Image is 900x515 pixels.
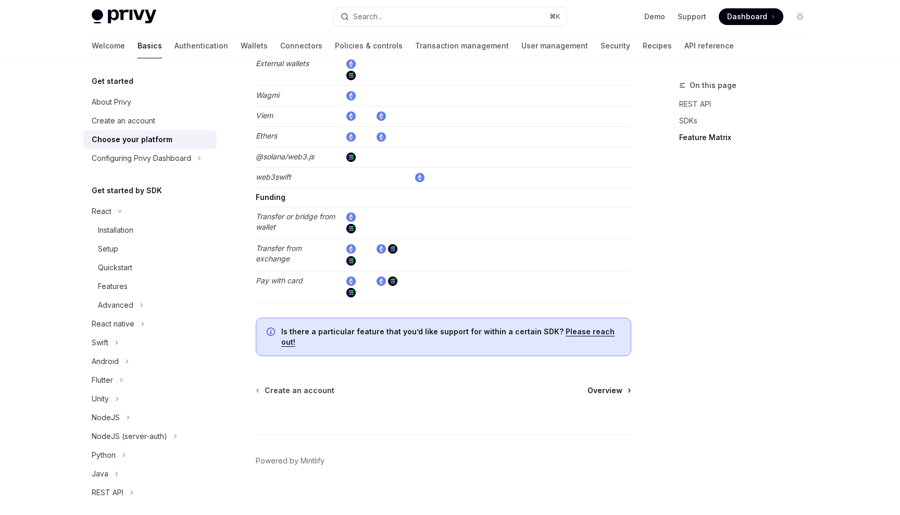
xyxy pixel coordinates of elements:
img: ethereum.png [377,244,386,254]
em: Wagmi [256,91,279,99]
img: ethereum.png [346,212,356,222]
a: User management [521,33,588,58]
a: Basics [137,33,162,58]
a: Setup [83,240,217,258]
a: Choose your platform [83,130,217,149]
div: Advanced [98,299,133,311]
a: Overview [587,385,630,396]
a: SDKs [679,112,817,129]
span: On this page [690,79,736,92]
img: solana.png [346,71,356,80]
div: Setup [98,243,118,255]
a: About Privy [83,93,217,111]
div: Installation [98,224,133,236]
img: ethereum.png [346,244,356,254]
a: REST API [679,96,817,112]
svg: Info [267,328,277,338]
a: Connectors [280,33,322,58]
img: ethereum.png [346,111,356,121]
div: Java [92,468,108,480]
h5: Get started by SDK [92,184,162,197]
div: Create an account [92,115,155,127]
img: solana.png [346,288,356,297]
img: solana.png [346,256,356,266]
img: ethereum.png [377,277,386,286]
img: ethereum.png [346,277,356,286]
a: Create an account [83,111,217,130]
img: ethereum.png [377,111,386,121]
a: Welcome [92,33,125,58]
em: External wallets [256,59,309,68]
em: @solana/web3.js [256,152,314,161]
div: Swift [92,336,108,349]
h5: Get started [92,75,133,87]
img: ethereum.png [377,132,386,142]
strong: Is there a particular feature that you’d like support for within a certain SDK? [281,327,564,336]
div: Configuring Privy Dashboard [92,152,191,165]
em: web3swift [256,172,291,181]
span: Overview [587,385,622,396]
a: Wallets [241,33,268,58]
div: NodeJS [92,411,120,424]
a: Recipes [643,33,672,58]
img: ethereum.png [346,91,356,101]
a: Features [83,277,217,296]
a: Authentication [174,33,228,58]
a: Support [678,11,706,22]
img: solana.png [388,244,397,254]
div: Flutter [92,374,113,386]
a: Policies & controls [335,33,403,58]
a: Create an account [257,385,334,396]
a: Please reach out! [281,327,615,347]
div: Choose your platform [92,133,172,146]
a: API reference [684,33,734,58]
div: NodeJS (server-auth) [92,430,167,443]
img: solana.png [346,224,356,233]
div: About Privy [92,96,131,108]
div: Search... [353,10,382,23]
a: Security [601,33,630,58]
em: Transfer from exchange [256,244,302,263]
div: Quickstart [98,261,132,274]
em: Ethers [256,131,277,140]
span: Create an account [265,385,334,396]
img: solana.png [346,153,356,162]
div: REST API [92,486,123,499]
button: Search...⌘K [333,7,567,26]
strong: Funding [256,193,285,202]
a: Powered by Mintlify [256,456,324,466]
em: Viem [256,111,273,120]
div: Python [92,449,116,461]
img: solana.png [388,277,397,286]
div: React [92,205,111,218]
a: Transaction management [415,33,509,58]
em: Transfer or bridge from wallet [256,212,335,231]
div: React native [92,318,134,330]
img: ethereum.png [346,59,356,69]
div: Unity [92,393,109,405]
a: Demo [644,11,665,22]
a: Installation [83,221,217,240]
img: ethereum.png [415,173,424,182]
span: Dashboard [727,11,767,22]
div: Features [98,280,128,293]
button: Toggle dark mode [792,8,808,25]
img: ethereum.png [346,132,356,142]
span: ⌘ K [549,12,560,21]
img: light logo [92,9,156,24]
a: Feature Matrix [679,129,817,146]
em: Pay with card [256,276,303,285]
a: Quickstart [83,258,217,277]
a: Dashboard [719,8,783,25]
div: Android [92,355,119,368]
